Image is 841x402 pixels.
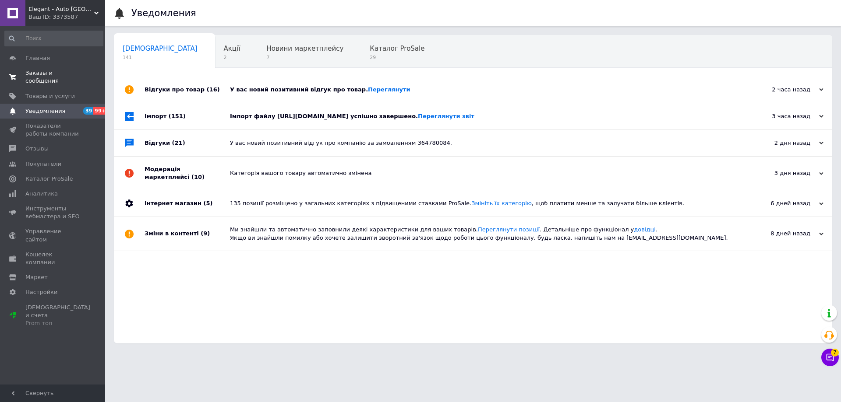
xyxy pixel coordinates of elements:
div: Prom топ [25,319,90,327]
div: Категорія вашого товару автоматично змінена [230,169,736,177]
div: 3 дня назад [736,169,823,177]
h1: Уведомления [131,8,196,18]
div: 2 дня назад [736,139,823,147]
span: 7 [266,54,343,61]
div: У вас новий позитивний відгук про компанію за замовленням 364780084. [230,139,736,147]
span: 39 [83,107,93,115]
span: (151) [169,113,186,119]
span: Уведомления [25,107,65,115]
div: Ваш ID: 3373587 [28,13,105,21]
span: Аналитика [25,190,58,198]
span: Показатели работы компании [25,122,81,138]
span: Elegant - Auto Украина [28,5,94,13]
span: (16) [207,86,220,93]
div: Імпорт файлу [URL][DOMAIN_NAME] успішно завершено. [230,112,736,120]
span: (5) [203,200,212,206]
span: Главная [25,54,50,62]
span: 29 [370,54,424,61]
input: Поиск [4,31,103,46]
div: 3 часа назад [736,112,823,120]
span: Покупатели [25,160,61,168]
div: Модерація маркетплейсі [145,157,230,190]
span: Настройки [25,288,57,296]
a: довідці [634,226,656,233]
span: Каталог ProSale [25,175,73,183]
span: Товары и услуги [25,92,75,100]
span: Новини маркетплейсу [266,45,343,52]
div: 6 дней назад [736,199,823,207]
div: Відгуки [145,130,230,156]
span: 99+ [93,107,108,115]
span: Акції [224,45,240,52]
a: Змініть їх категорію [471,200,532,206]
span: [DEMOGRAPHIC_DATA] и счета [25,304,90,328]
span: 2 [224,54,240,61]
div: 8 дней назад [736,230,823,238]
span: Маркет [25,273,48,281]
span: Управление сайтом [25,227,81,243]
button: Чат с покупателем7 [821,349,839,366]
div: Інтернет магазин [145,190,230,217]
a: Переглянути [368,86,410,93]
span: 141 [123,54,198,61]
span: Отзывы [25,145,49,153]
span: (9) [201,230,210,237]
div: Імпорт [145,103,230,129]
div: Ми знайшли та автоматично заповнили деякі характеристики для ваших товарів. . Детальніше про функ... [230,226,736,241]
span: (10) [191,174,205,180]
div: 2 часа назад [736,86,823,94]
span: (21) [172,140,185,146]
span: 7 [831,347,839,355]
div: Відгуки про товар [145,77,230,103]
div: У вас новий позитивний відгук про товар. [230,86,736,94]
a: Переглянути позиції [478,226,540,233]
div: 135 позиції розміщено у загальних категоріях з підвищеними ставками ProSale. , щоб платити менше ... [230,199,736,207]
span: Кошелек компании [25,251,81,266]
span: Заказы и сообщения [25,69,81,85]
div: Зміни в контенті [145,217,230,250]
span: Каталог ProSale [370,45,424,52]
span: [DEMOGRAPHIC_DATA] [123,45,198,52]
a: Переглянути звіт [418,113,474,119]
span: Инструменты вебмастера и SEO [25,205,81,220]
